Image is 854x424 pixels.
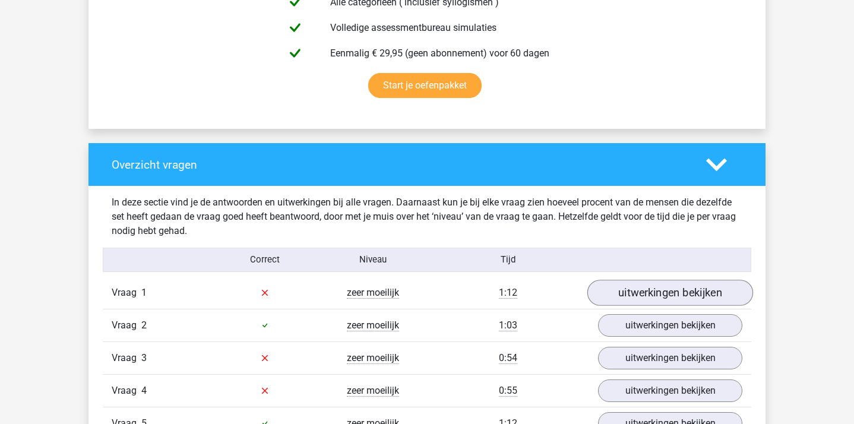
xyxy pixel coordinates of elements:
span: zeer moeilijk [347,385,399,397]
a: Start je oefenpakket [368,73,482,98]
span: 0:54 [499,352,517,364]
a: uitwerkingen bekijken [598,314,742,337]
div: Correct [211,253,320,266]
span: Vraag [112,351,141,365]
span: 1:03 [499,319,517,331]
div: In deze sectie vind je de antwoorden en uitwerkingen bij alle vragen. Daarnaast kun je bij elke v... [103,195,751,238]
div: Niveau [319,253,427,266]
span: 3 [141,352,147,363]
a: uitwerkingen bekijken [587,280,753,306]
span: Vraag [112,384,141,398]
span: zeer moeilijk [347,287,399,299]
span: 0:55 [499,385,517,397]
a: uitwerkingen bekijken [598,347,742,369]
span: 1 [141,287,147,298]
span: 4 [141,385,147,396]
span: zeer moeilijk [347,352,399,364]
span: Vraag [112,318,141,333]
span: Vraag [112,286,141,300]
a: uitwerkingen bekijken [598,379,742,402]
h4: Overzicht vragen [112,158,688,172]
span: 2 [141,319,147,331]
span: 1:12 [499,287,517,299]
span: zeer moeilijk [347,319,399,331]
div: Tijd [427,253,589,266]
